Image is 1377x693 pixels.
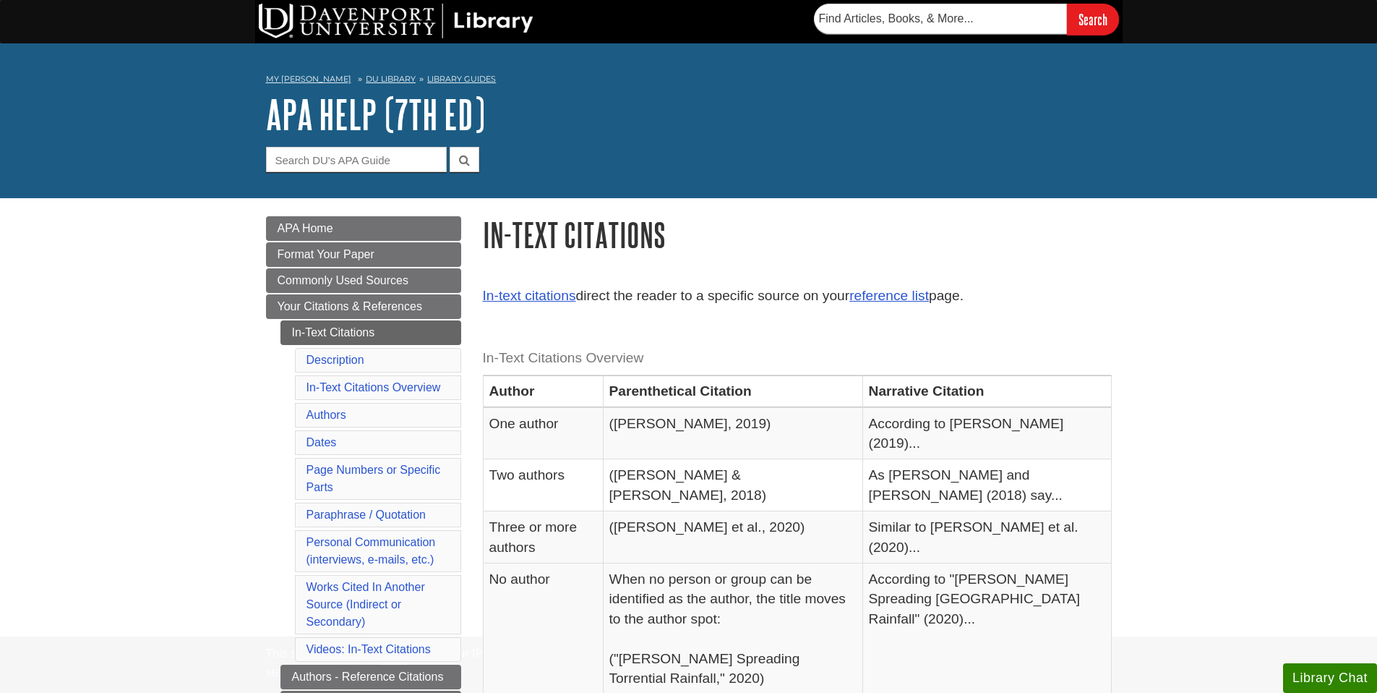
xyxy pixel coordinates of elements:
a: Library Guides [427,74,496,84]
img: DU Library [259,4,533,38]
td: As [PERSON_NAME] and [PERSON_NAME] (2018) say... [862,459,1111,511]
a: Page Numbers or Specific Parts [306,464,441,493]
td: Three or more authors [483,511,603,564]
a: Description [306,354,364,366]
a: Paraphrase / Quotation [306,509,426,521]
a: In-Text Citations Overview [306,381,441,394]
input: Search DU's APA Guide [266,147,447,172]
td: Two authors [483,459,603,511]
span: Your Citations & References [278,300,422,313]
a: APA Home [266,216,461,241]
span: Commonly Used Sources [278,274,408,286]
a: Format Your Paper [266,242,461,267]
a: Authors [306,409,346,421]
a: Works Cited In Another Source (Indirect or Secondary) [306,581,425,628]
a: Your Citations & References [266,294,461,319]
td: According to [PERSON_NAME] (2019)... [862,407,1111,459]
nav: breadcrumb [266,69,1112,93]
input: Search [1067,4,1119,35]
th: Author [483,375,603,407]
a: Videos: In-Text Citations [306,643,431,655]
td: ([PERSON_NAME] et al., 2020) [603,511,862,564]
th: Parenthetical Citation [603,375,862,407]
a: In-Text Citations [280,320,461,345]
form: Searches DU Library's articles, books, and more [814,4,1119,35]
a: My [PERSON_NAME] [266,73,351,85]
caption: In-Text Citations Overview [483,342,1112,375]
p: direct the reader to a specific source on your page. [483,286,1112,307]
a: In-text citations [483,288,576,303]
a: Dates [306,436,337,448]
span: Format Your Paper [278,248,374,260]
span: APA Home [278,222,333,234]
a: DU Library [366,74,416,84]
button: Library Chat [1283,663,1377,693]
a: Personal Communication(interviews, e-mails, etc.) [306,536,436,566]
a: Commonly Used Sources [266,268,461,293]
a: Authors - Reference Citations [280,665,461,689]
td: One author [483,407,603,459]
input: Find Articles, Books, & More... [814,4,1067,34]
td: ([PERSON_NAME], 2019) [603,407,862,459]
td: Similar to [PERSON_NAME] et al. (2020)... [862,511,1111,564]
a: APA Help (7th Ed) [266,92,485,137]
h1: In-Text Citations [483,216,1112,253]
td: ([PERSON_NAME] & [PERSON_NAME], 2018) [603,459,862,511]
a: reference list [849,288,929,303]
th: Narrative Citation [862,375,1111,407]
